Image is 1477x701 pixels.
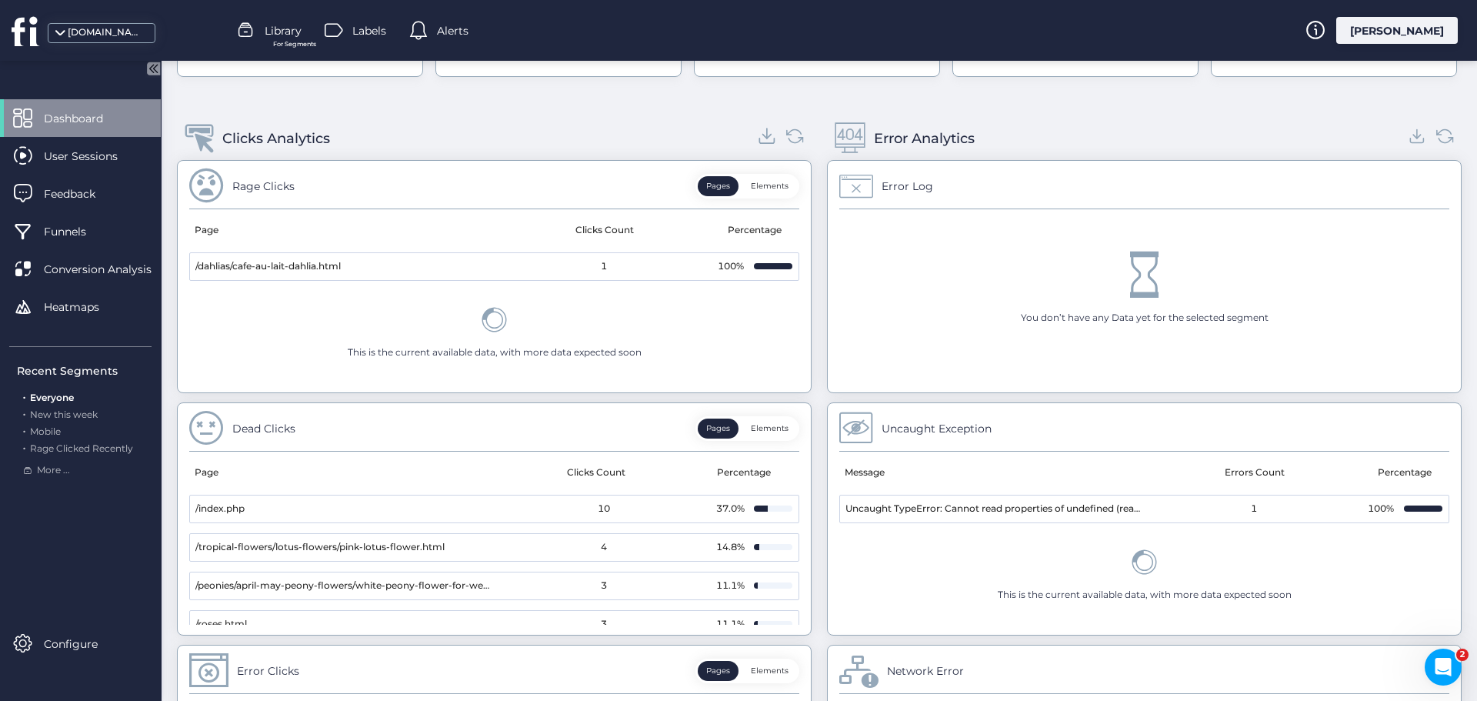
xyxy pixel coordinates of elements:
span: 3 [601,617,607,632]
div: Clicks Analytics [222,128,330,149]
div: [PERSON_NAME] [1336,17,1458,44]
mat-header-cell: Percentage [1365,452,1449,495]
span: Uncaught TypeError: Cannot read properties of undefined (reading 'name') [845,502,1145,516]
button: Elements [742,176,797,196]
span: Conversion Analysis [44,261,175,278]
span: 10 [598,502,610,516]
div: You don’t have any Data yet for the selected segment [1021,311,1269,325]
mat-header-cell: Page [189,209,495,252]
span: Labels [352,22,386,39]
span: Library [265,22,302,39]
span: New this week [30,409,98,420]
span: Feedback [44,185,118,202]
div: 11.1% [715,617,746,632]
span: /index.php [195,502,245,516]
mat-header-cell: Page [189,452,489,495]
span: Alerts [437,22,468,39]
div: Recent Segments [17,362,152,379]
button: Pages [698,176,738,196]
span: 2 [1456,649,1469,661]
mat-header-cell: Errors Count [1145,452,1365,495]
div: 11.1% [715,579,746,593]
mat-header-cell: Percentage [715,209,799,252]
span: User Sessions [44,148,141,165]
mat-header-cell: Message [839,452,1145,495]
div: [DOMAIN_NAME] [68,25,145,40]
div: Network Error [887,663,964,679]
div: Error Log [882,178,933,195]
span: 1 [601,259,607,274]
span: Dashboard [44,110,126,127]
span: . [23,389,25,403]
button: Elements [742,661,797,681]
div: 37.0% [715,502,746,516]
div: Error Analytics [874,128,975,149]
span: Everyone [30,392,74,403]
span: /roses.html [195,617,247,632]
div: This is the current available data, with more data expected soon [348,345,642,360]
div: Rage Clicks [232,178,295,195]
span: /tropical-flowers/lotus-flowers/pink-lotus-flower.html [195,540,445,555]
span: . [23,422,25,437]
span: Heatmaps [44,299,122,315]
span: /peonies/april-may-peony-flowers/white-peony-flower-for-weddings.html [195,579,495,593]
span: Rage Clicked Recently [30,442,133,454]
iframe: Intercom live chat [1425,649,1462,686]
div: 100% [715,259,746,274]
div: Dead Clicks [232,420,295,437]
div: Error Clicks [237,663,299,679]
div: Uncaught Exception [882,420,992,437]
span: . [23,439,25,454]
mat-header-cell: Clicks Count [495,209,715,252]
mat-header-cell: Percentage [704,452,789,495]
div: 14.8% [715,540,746,555]
div: 100% [1365,502,1396,516]
span: . [23,406,25,420]
span: 1 [1251,502,1257,516]
button: Pages [698,419,738,439]
span: Configure [44,636,121,653]
span: /dahlias/cafe-au-lait-dahlia.html [195,259,341,274]
button: Elements [742,419,797,439]
span: 3 [601,579,607,593]
button: Pages [698,661,738,681]
span: More ... [37,463,70,478]
span: Funnels [44,223,109,240]
div: This is the current available data, with more data expected soon [998,588,1292,603]
span: 4 [601,540,607,555]
mat-header-cell: Clicks Count [489,452,705,495]
span: For Segments [273,39,316,49]
span: Mobile [30,426,61,437]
